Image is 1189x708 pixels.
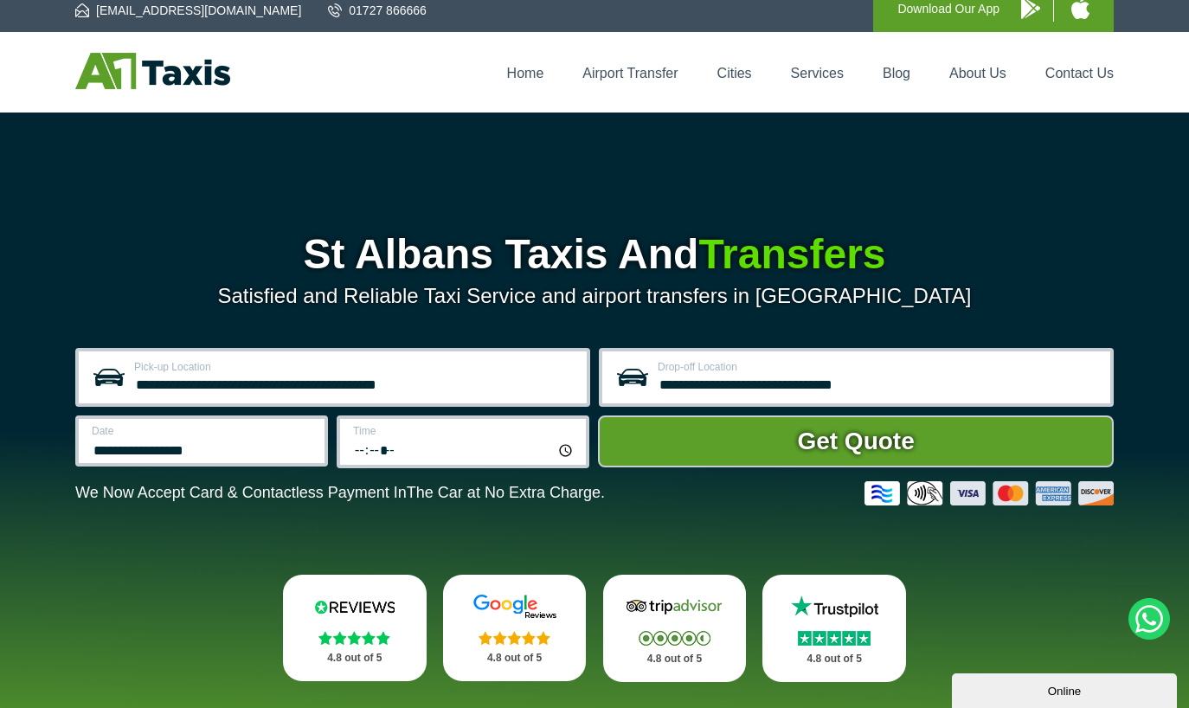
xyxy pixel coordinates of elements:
a: [EMAIL_ADDRESS][DOMAIN_NAME] [75,2,301,19]
img: Stars [318,631,390,645]
iframe: chat widget [952,670,1180,708]
img: Reviews.io [303,594,407,620]
img: Trustpilot [782,594,886,620]
img: Stars [639,631,710,646]
img: Stars [479,631,550,645]
p: We Now Accept Card & Contactless Payment In [75,484,605,502]
a: 01727 866666 [328,2,427,19]
label: Drop-off Location [658,362,1100,372]
a: Google Stars 4.8 out of 5 [443,575,587,681]
img: Tripadvisor [622,594,726,620]
a: Services [791,66,844,80]
p: 4.8 out of 5 [781,648,887,670]
a: Reviews.io Stars 4.8 out of 5 [283,575,427,681]
p: 4.8 out of 5 [462,647,568,669]
a: Home [507,66,544,80]
a: Cities [717,66,752,80]
a: Airport Transfer [582,66,678,80]
label: Date [92,426,314,436]
label: Pick-up Location [134,362,576,372]
a: Contact Us [1045,66,1114,80]
a: Blog [883,66,910,80]
img: A1 Taxis St Albans LTD [75,53,230,89]
button: Get Quote [598,415,1114,467]
img: Credit And Debit Cards [864,481,1114,505]
h1: St Albans Taxis And [75,234,1114,275]
span: The Car at No Extra Charge. [407,484,605,501]
img: Google [463,594,567,620]
p: 4.8 out of 5 [622,648,728,670]
p: Satisfied and Reliable Taxi Service and airport transfers in [GEOGRAPHIC_DATA] [75,284,1114,308]
a: Tripadvisor Stars 4.8 out of 5 [603,575,747,682]
a: About Us [949,66,1006,80]
img: Stars [798,631,871,646]
span: Transfers [698,231,885,277]
a: Trustpilot Stars 4.8 out of 5 [762,575,906,682]
label: Time [353,426,575,436]
p: 4.8 out of 5 [302,647,408,669]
